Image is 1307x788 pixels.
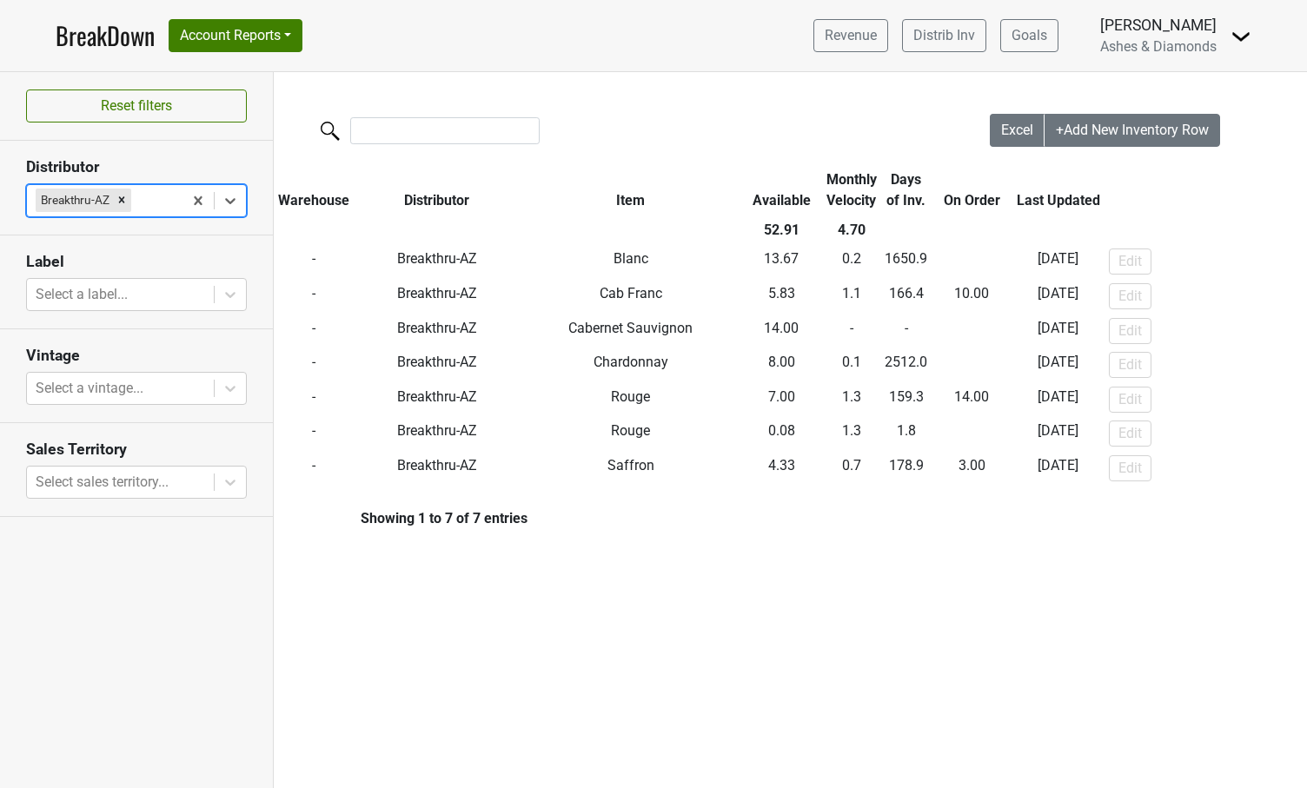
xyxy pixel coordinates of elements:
[740,417,822,452] td: 0.08
[1056,122,1209,138] span: +Add New Inventory Row
[1109,283,1151,309] button: Edit
[614,250,648,267] span: Blanc
[1045,114,1220,147] button: +Add New Inventory Row
[881,245,932,280] td: 1650.9
[274,348,354,382] td: -
[26,89,247,123] button: Reset filters
[1100,38,1217,55] span: Ashes & Diamonds
[881,348,932,382] td: 2512.0
[822,314,881,348] td: -
[822,348,881,382] td: 0.1
[1012,279,1105,314] td: [DATE]
[354,165,521,215] th: Distributor: activate to sort column ascending
[1109,248,1151,275] button: Edit
[932,314,1012,348] td: -
[881,451,932,486] td: 178.9
[274,279,354,314] td: -
[740,245,822,280] td: 13.67
[822,165,881,215] th: Monthly Velocity: activate to sort column ascending
[611,422,650,439] span: Rouge
[822,245,881,280] td: 0.2
[881,417,932,452] td: 1.8
[740,451,822,486] td: 4.33
[607,457,654,473] span: Saffron
[354,417,521,452] td: Breakthru-AZ
[932,165,1012,215] th: On Order: activate to sort column ascending
[1012,245,1105,280] td: [DATE]
[740,279,822,314] td: 5.83
[26,158,247,176] h3: Distributor
[26,347,247,365] h3: Vintage
[26,253,247,271] h3: Label
[1012,382,1105,417] td: [DATE]
[881,279,932,314] td: 166.4
[740,165,822,215] th: Available: activate to sort column ascending
[740,348,822,382] td: 8.00
[1012,348,1105,382] td: [DATE]
[813,19,888,52] a: Revenue
[990,114,1045,147] button: Excel
[1012,314,1105,348] td: [DATE]
[594,354,668,370] span: Chardonnay
[1109,387,1151,413] button: Edit
[1012,451,1105,486] td: [DATE]
[822,451,881,486] td: 0.7
[600,285,662,301] span: Cab Franc
[881,314,932,348] td: -
[1001,122,1033,138] span: Excel
[881,165,932,215] th: Days of Inv.: activate to sort column ascending
[881,382,932,417] td: 159.3
[932,279,1012,314] td: -
[1109,455,1151,481] button: Edit
[1100,14,1217,36] div: [PERSON_NAME]
[740,314,822,348] td: 14.00
[1109,318,1151,344] button: Edit
[1012,417,1105,452] td: [DATE]
[354,314,521,348] td: Breakthru-AZ
[56,17,155,54] a: BreakDown
[521,165,740,215] th: Item: activate to sort column ascending
[26,440,247,459] h3: Sales Territory
[274,382,354,417] td: -
[822,417,881,452] td: 1.3
[932,417,1012,452] td: -
[740,215,822,245] th: 52.91
[822,215,881,245] th: 4.70
[354,348,521,382] td: Breakthru-AZ
[274,451,354,486] td: -
[1109,420,1151,447] button: Edit
[274,245,354,280] td: -
[1231,26,1251,47] img: Dropdown Menu
[822,279,881,314] td: 1.1
[740,382,822,417] td: 7.00
[902,19,986,52] a: Distrib Inv
[274,165,354,215] th: Warehouse: activate to sort column ascending
[112,189,131,211] div: Remove Breakthru-AZ
[274,314,354,348] td: -
[169,19,302,52] button: Account Reports
[1012,165,1105,215] th: Last Updated: activate to sort column ascending
[354,451,521,486] td: Breakthru-AZ
[932,382,1012,417] td: -
[568,320,693,336] span: Cabernet Sauvignon
[354,279,521,314] td: Breakthru-AZ
[1109,352,1151,378] button: Edit
[932,348,1012,382] td: -
[354,382,521,417] td: Breakthru-AZ
[822,382,881,417] td: 1.3
[274,417,354,452] td: -
[36,189,112,211] div: Breakthru-AZ
[932,245,1012,280] td: -
[611,388,650,405] span: Rouge
[1000,19,1058,52] a: Goals
[354,245,521,280] td: Breakthru-AZ
[274,510,527,526] div: Showing 1 to 7 of 7 entries
[932,451,1012,486] td: -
